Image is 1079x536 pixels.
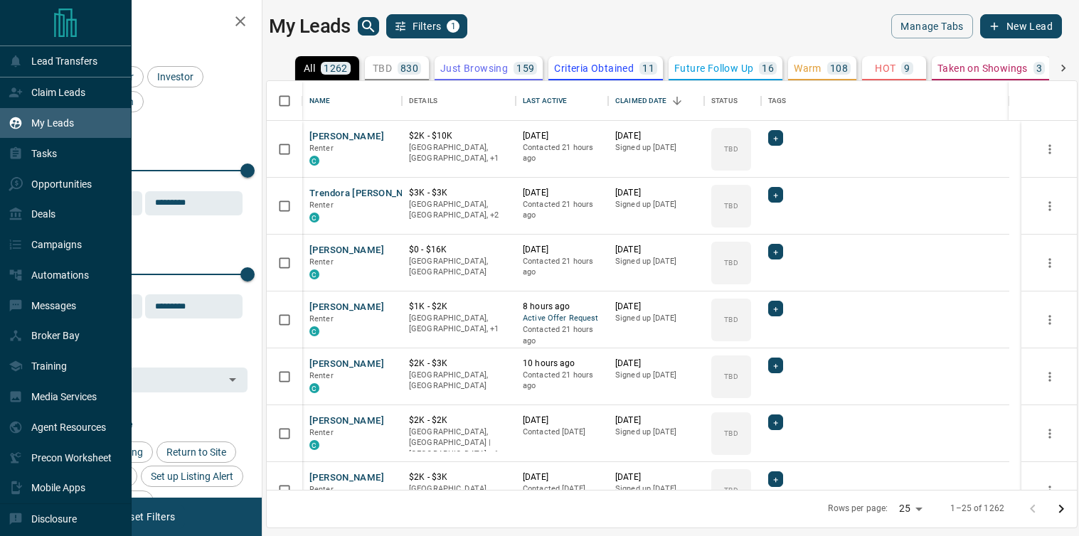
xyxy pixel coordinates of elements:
p: $2K - $3K [409,471,509,483]
span: 1 [448,21,458,31]
p: [DATE] [615,301,697,313]
p: [DATE] [523,130,601,142]
p: $3K - $3K [409,187,509,199]
div: Status [704,81,761,121]
div: Name [309,81,331,121]
p: 3 [1036,63,1042,73]
p: 830 [400,63,418,73]
p: Contacted 21 hours ago [523,324,601,346]
p: 16 [762,63,774,73]
p: $0 - $16K [409,244,509,256]
button: more [1039,139,1061,160]
span: Renter [309,144,334,153]
button: Sort [667,91,687,111]
p: [DATE] [615,471,697,483]
div: condos.ca [309,269,319,279]
p: TBD [724,200,738,211]
div: Investor [147,66,203,87]
p: Contacted 21 hours ago [523,256,601,278]
div: Last Active [516,81,608,121]
div: condos.ca [309,326,319,336]
p: 9 [904,63,910,73]
span: + [773,188,778,202]
button: [PERSON_NAME] [309,130,384,144]
p: TBD [724,314,738,325]
p: 1–25 of 1262 [950,503,1004,515]
button: more [1039,423,1061,444]
div: + [768,471,783,487]
button: [PERSON_NAME] [309,358,384,371]
div: Tags [761,81,1009,121]
p: 108 [830,63,848,73]
div: + [768,187,783,203]
div: Name [302,81,402,121]
div: condos.ca [309,440,319,450]
button: Filters1 [386,14,468,38]
p: Signed up [DATE] [615,370,697,381]
span: + [773,301,778,316]
p: TBD [724,428,738,439]
button: [PERSON_NAME] [309,471,384,485]
p: Contacted [DATE] [523,483,601,495]
span: Investor [152,71,198,82]
span: Active Offer Request [523,313,601,325]
p: Criteria Obtained [554,63,634,73]
span: Renter [309,200,334,210]
p: TBD [724,144,738,154]
p: York Crosstown, Toronto [409,199,509,221]
p: Rows per page: [828,503,888,515]
div: Details [402,81,516,121]
p: Toronto [409,427,509,460]
span: Renter [309,371,334,380]
div: Claimed Date [608,81,704,121]
div: Return to Site [156,441,236,463]
span: + [773,131,778,145]
button: Go to next page [1047,495,1075,523]
div: Claimed Date [615,81,667,121]
div: + [768,301,783,316]
p: [GEOGRAPHIC_DATA], [GEOGRAPHIC_DATA] [409,256,509,278]
div: + [768,244,783,259]
p: Contacted [DATE] [523,427,601,438]
span: Return to Site [161,446,231,458]
span: Renter [309,485,334,494]
p: HOT [875,63,895,73]
p: Future Follow Up [674,63,753,73]
p: $2K - $2K [409,414,509,427]
span: + [773,245,778,259]
p: Markham [409,313,509,335]
p: Signed up [DATE] [615,256,697,267]
span: + [773,415,778,429]
p: TBD [373,63,392,73]
button: Trendora [PERSON_NAME] [309,187,427,200]
button: [PERSON_NAME] [309,244,384,257]
button: search button [358,17,379,36]
p: [DATE] [615,187,697,199]
span: + [773,472,778,486]
button: more [1039,366,1061,387]
span: Renter [309,314,334,323]
p: 10 hours ago [523,358,601,370]
p: TBD [724,485,738,495]
p: Contacted 21 hours ago [523,199,601,221]
button: Manage Tabs [891,14,972,38]
p: 8 hours ago [523,301,601,313]
button: more [1039,480,1061,501]
button: Reset Filters [108,505,184,529]
span: Renter [309,257,334,267]
p: Just Browsing [440,63,508,73]
p: All [304,63,315,73]
p: TBD [724,257,738,268]
h2: Filters [46,14,248,31]
button: more [1039,309,1061,331]
p: [DATE] [523,471,601,483]
p: Signed up [DATE] [615,483,697,495]
h1: My Leads [269,15,351,38]
span: Renter [309,428,334,437]
p: [DATE] [615,130,697,142]
p: [GEOGRAPHIC_DATA], [GEOGRAPHIC_DATA] [409,370,509,392]
p: [DATE] [615,358,697,370]
p: 159 [516,63,534,73]
button: New Lead [980,14,1062,38]
p: [GEOGRAPHIC_DATA], [GEOGRAPHIC_DATA] [409,483,509,505]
